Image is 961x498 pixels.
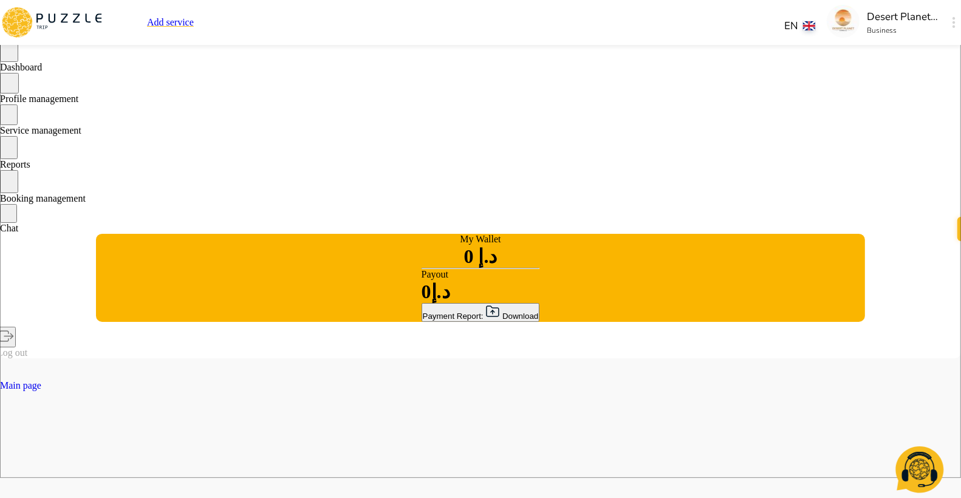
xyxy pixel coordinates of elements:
[460,234,501,245] p: My Wallet
[464,245,498,268] h1: د.إ 0
[423,304,539,321] div: Payment Report: Download
[147,17,194,28] a: Add service
[867,9,940,25] p: Desert Planet Tourism
[422,303,540,322] button: Payment Report: Download
[867,25,940,36] p: Business
[422,269,540,280] p: Payout
[784,18,798,34] p: EN
[827,5,860,38] img: profile_picture PuzzleTrip
[803,21,815,30] img: lang
[422,280,540,303] h1: د.إ0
